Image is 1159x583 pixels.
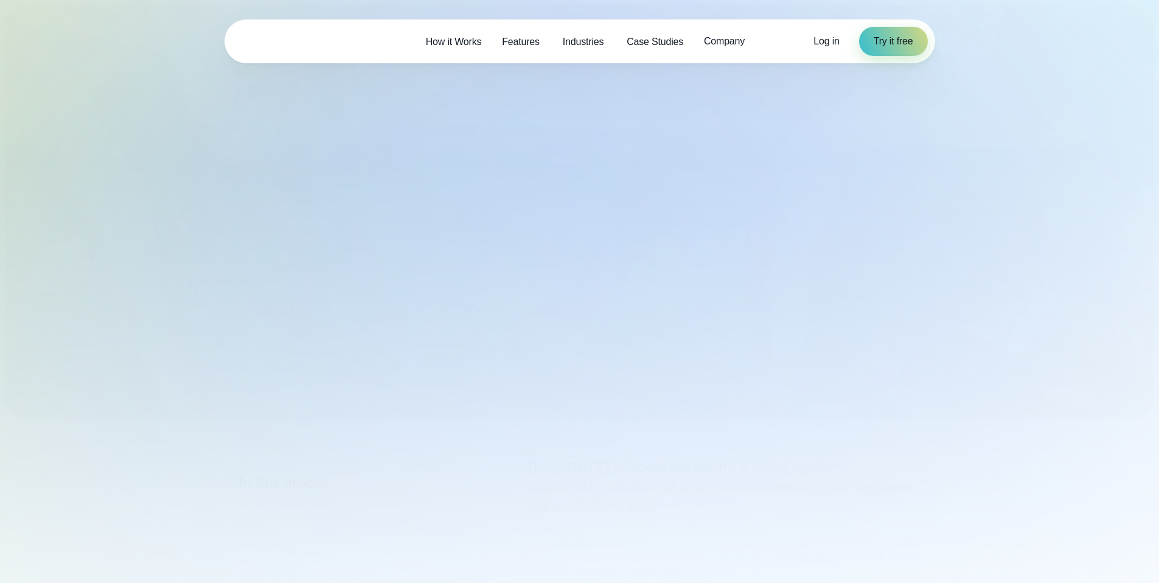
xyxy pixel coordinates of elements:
span: Features [502,35,540,49]
a: Case Studies [616,29,694,54]
span: Industries [563,35,604,49]
span: How it Works [426,35,482,49]
span: Case Studies [627,35,683,49]
span: Log in [813,36,839,46]
span: Try it free [874,34,913,49]
a: Try it free [859,27,928,56]
a: Log in [813,34,839,49]
a: How it Works [416,29,492,54]
span: Company [704,34,745,49]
